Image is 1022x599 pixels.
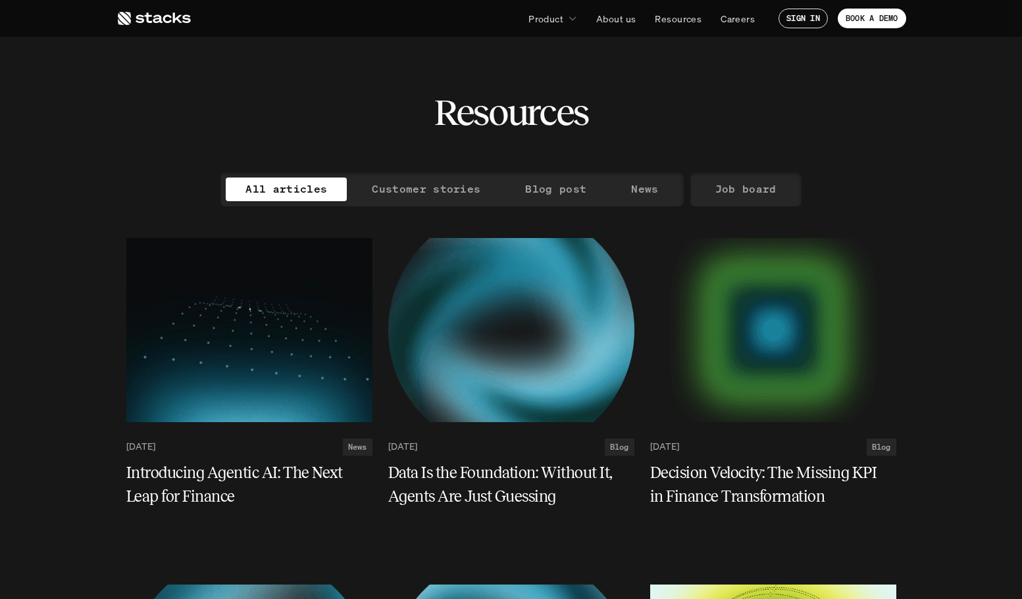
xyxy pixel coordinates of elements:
p: Blog post [525,180,586,199]
p: BOOK A DEMO [846,14,898,23]
a: Introducing Agentic AI: The Next Leap for Finance [126,461,372,508]
p: Resources [655,12,702,26]
p: [DATE] [126,441,155,452]
a: Blog post [505,178,606,201]
p: [DATE] [650,441,679,452]
a: SIGN IN [779,9,828,28]
h5: Data Is the Foundation: Without It, Agents Are Just Guessing [388,461,619,508]
a: About us [588,7,644,30]
a: All articles [226,178,347,201]
h5: Introducing Agentic AI: The Next Leap for Finance [126,461,357,508]
a: Decision Velocity: The Missing KPI in Finance Transformation [650,461,896,508]
a: [DATE]Blog [388,439,634,456]
p: Job board [715,180,777,199]
a: Customer stories [352,178,500,201]
p: News [631,180,658,199]
h2: Resources [434,92,588,133]
p: About us [596,12,636,26]
a: Privacy Policy [197,59,254,70]
a: BOOK A DEMO [838,9,906,28]
p: Product [528,12,563,26]
h2: Blog [872,443,891,452]
p: SIGN IN [786,14,820,23]
a: Job board [696,178,796,201]
p: All articles [245,180,327,199]
h2: Blog [610,443,629,452]
a: Resources [647,7,709,30]
a: [DATE]News [126,439,372,456]
p: Careers [721,12,755,26]
p: Customer stories [372,180,480,199]
a: Careers [713,7,763,30]
h2: News [348,443,367,452]
a: [DATE]Blog [650,439,896,456]
a: Data Is the Foundation: Without It, Agents Are Just Guessing [388,461,634,508]
h5: Decision Velocity: The Missing KPI in Finance Transformation [650,461,881,508]
p: [DATE] [388,441,417,452]
a: News [611,178,678,201]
